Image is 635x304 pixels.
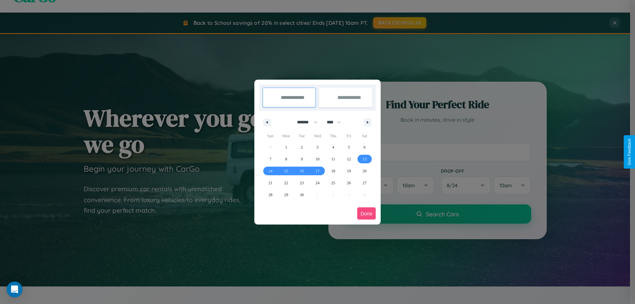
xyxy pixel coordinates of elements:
button: 24 [310,177,325,189]
button: 21 [263,177,278,189]
button: 13 [357,153,372,165]
button: 1 [278,141,294,153]
span: 29 [284,189,288,201]
span: 6 [363,141,365,153]
button: 11 [325,153,341,165]
button: 29 [278,189,294,201]
span: 1 [285,141,287,153]
span: Sun [263,131,278,141]
span: 28 [269,189,273,201]
button: 26 [341,177,357,189]
button: 2 [294,141,310,153]
div: Give Feedback [627,139,632,165]
button: 7 [263,153,278,165]
span: 4 [332,141,334,153]
span: 30 [300,189,304,201]
span: 25 [331,177,335,189]
button: 22 [278,177,294,189]
span: 13 [362,153,366,165]
span: Tue [294,131,310,141]
button: 12 [341,153,357,165]
span: 17 [316,165,319,177]
span: 26 [347,177,351,189]
button: 6 [357,141,372,153]
span: 3 [317,141,318,153]
span: 8 [285,153,287,165]
button: 23 [294,177,310,189]
span: 20 [362,165,366,177]
span: Wed [310,131,325,141]
span: 2 [301,141,303,153]
button: 19 [341,165,357,177]
span: 21 [269,177,273,189]
button: 16 [294,165,310,177]
button: 8 [278,153,294,165]
span: Fri [341,131,357,141]
button: 28 [263,189,278,201]
span: 9 [301,153,303,165]
button: 27 [357,177,372,189]
span: 22 [284,177,288,189]
span: 12 [347,153,351,165]
button: 14 [263,165,278,177]
button: 15 [278,165,294,177]
button: 17 [310,165,325,177]
span: 18 [331,165,335,177]
span: 15 [284,165,288,177]
button: 20 [357,165,372,177]
button: 5 [341,141,357,153]
button: 10 [310,153,325,165]
button: Done [357,207,376,220]
span: 10 [316,153,319,165]
button: 9 [294,153,310,165]
button: 18 [325,165,341,177]
span: 5 [348,141,350,153]
span: Sat [357,131,372,141]
button: 25 [325,177,341,189]
button: 4 [325,141,341,153]
span: 23 [300,177,304,189]
span: 19 [347,165,351,177]
span: Thu [325,131,341,141]
span: 14 [269,165,273,177]
div: Open Intercom Messenger [7,282,22,297]
span: 27 [362,177,366,189]
span: Mon [278,131,294,141]
span: 24 [316,177,319,189]
span: 16 [300,165,304,177]
button: 3 [310,141,325,153]
span: 7 [270,153,272,165]
button: 30 [294,189,310,201]
span: 11 [331,153,335,165]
